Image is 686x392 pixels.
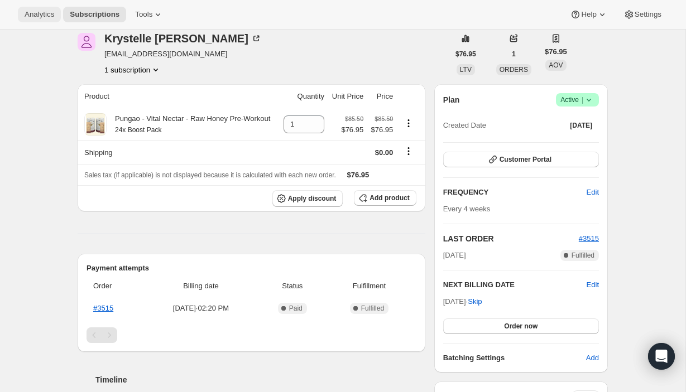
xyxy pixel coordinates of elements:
button: $76.95 [449,46,483,62]
span: Settings [635,10,661,19]
span: $76.95 [455,50,476,59]
h2: LAST ORDER [443,233,579,244]
button: #3515 [579,233,599,244]
button: [DATE] [563,118,599,133]
span: Apply discount [288,194,337,203]
a: #3515 [93,304,113,312]
span: Fulfilled [361,304,384,313]
th: Unit Price [328,84,367,109]
img: product img [86,113,105,135]
span: [DATE] [570,121,592,130]
div: Krystelle [PERSON_NAME] [104,33,262,44]
h2: FREQUENCY [443,187,587,198]
span: [DATE] · 02:20 PM [146,303,256,314]
button: Edit [580,183,606,201]
h6: Batching Settings [443,352,586,364]
span: Sales tax (if applicable) is not displayed because it is calculated with each new order. [84,171,336,179]
span: Skip [468,296,482,307]
span: $76.95 [370,124,393,135]
button: Subscriptions [63,7,126,22]
button: Shipping actions [400,145,418,157]
span: Every 4 weeks [443,205,491,213]
span: $76.95 [545,46,567,57]
h2: Plan [443,94,460,105]
span: Krystelle Santos [78,33,95,51]
span: Tools [135,10,152,19]
span: $76.95 [341,124,363,135]
span: Status [262,280,322,292]
button: Apply discount [272,190,343,207]
span: [DATE] · [443,297,482,306]
span: | [582,95,583,104]
span: Add product [370,193,409,202]
span: Paid [289,304,303,313]
span: $76.95 [347,171,370,179]
button: Add product [354,190,416,206]
button: Order now [443,318,599,334]
div: Open Intercom Messenger [648,343,675,370]
button: Edit [587,279,599,291]
span: Billing date [146,280,256,292]
div: Pungao - Vital Nectar - Raw Honey Pre-Workout [107,113,270,135]
button: Help [563,7,614,22]
span: Created Date [443,120,486,131]
span: Active [560,94,594,105]
button: Product actions [400,117,418,129]
span: Fulfillment [329,280,409,292]
span: Add [586,352,599,364]
h2: NEXT BILLING DATE [443,279,587,291]
span: [DATE] [443,250,466,261]
button: Skip [461,293,488,311]
button: Product actions [104,64,161,75]
span: Fulfilled [572,251,594,260]
span: ORDERS [500,66,528,74]
span: 1 [512,50,516,59]
button: Settings [617,7,668,22]
button: Tools [128,7,170,22]
span: Edit [587,187,599,198]
button: Customer Portal [443,152,599,167]
th: Price [367,84,396,109]
h2: Timeline [95,374,425,385]
span: $0.00 [375,148,394,157]
small: $85.50 [375,115,393,122]
span: LTV [460,66,472,74]
span: Order now [504,322,538,331]
nav: Pagination [87,327,416,343]
th: Order [87,274,143,298]
button: 1 [505,46,522,62]
h2: Payment attempts [87,263,416,274]
th: Product [78,84,279,109]
span: Help [581,10,596,19]
th: Shipping [78,140,279,164]
span: Analytics [25,10,54,19]
small: $85.50 [345,115,363,122]
button: Analytics [18,7,61,22]
small: 24x Boost Pack [115,126,161,134]
span: Customer Portal [500,155,551,164]
span: [EMAIL_ADDRESS][DOMAIN_NAME] [104,49,262,60]
span: AOV [549,61,563,69]
th: Quantity [279,84,328,109]
button: Add [579,349,606,367]
a: #3515 [579,234,599,243]
span: Subscriptions [70,10,119,19]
